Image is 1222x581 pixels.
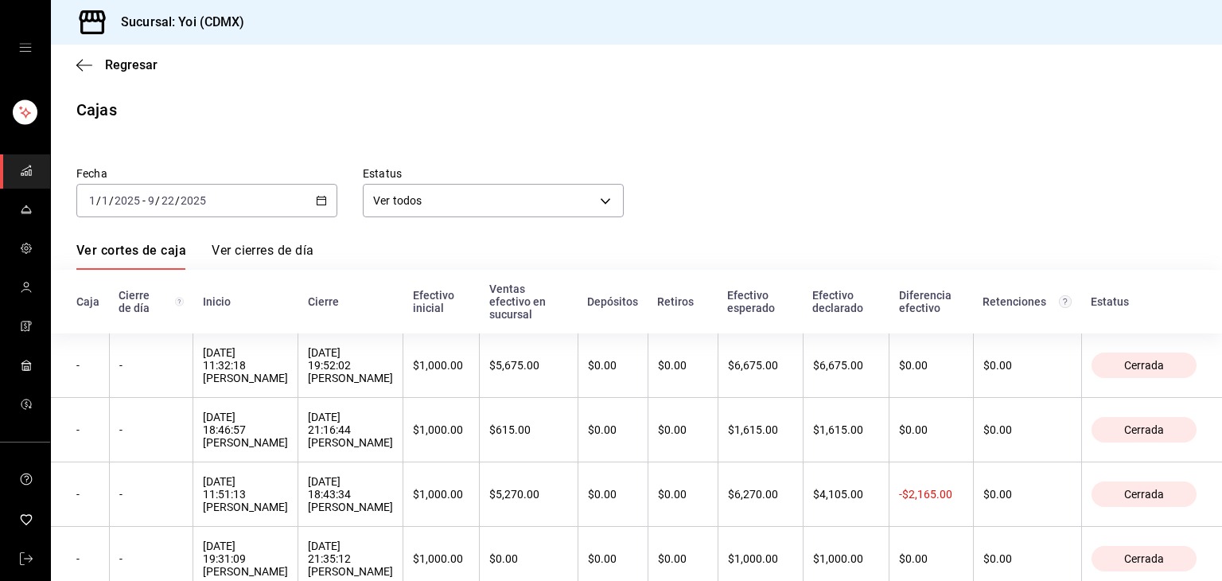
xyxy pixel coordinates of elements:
div: $0.00 [588,359,638,372]
span: Cerrada [1118,359,1170,372]
h3: Sucursal: Yoi (CDMX) [108,13,245,32]
div: - [119,423,184,436]
button: Regresar [76,57,158,72]
div: Ver todos [363,184,624,217]
div: - [119,488,184,501]
div: [DATE] 18:46:57 [PERSON_NAME] [203,411,288,449]
div: $0.00 [899,423,963,436]
span: Regresar [105,57,158,72]
div: $1,615.00 [813,423,879,436]
span: / [109,194,114,207]
div: $0.00 [899,359,963,372]
div: Inicio [203,295,289,308]
div: $0.00 [588,488,638,501]
div: $1,615.00 [728,423,793,436]
label: Fecha [76,168,337,179]
div: $1,000.00 [413,359,469,372]
input: -- [161,194,175,207]
div: $0.00 [983,423,1072,436]
a: Ver cierres de día [212,243,313,270]
input: -- [88,194,96,207]
div: Caja [76,295,99,308]
span: Cerrada [1118,552,1170,565]
div: - [76,359,99,372]
span: Cerrada [1118,423,1170,436]
span: / [175,194,180,207]
div: Retiros [657,295,708,308]
svg: El número de cierre de día es consecutivo y consolida todos los cortes de caja previos en un únic... [175,295,184,308]
div: $0.00 [489,552,567,565]
div: [DATE] 21:16:44 [PERSON_NAME] [308,411,393,449]
div: $615.00 [489,423,567,436]
div: $0.00 [588,552,638,565]
div: - [76,552,99,565]
div: $0.00 [983,359,1072,372]
span: / [155,194,160,207]
div: [DATE] 19:52:02 [PERSON_NAME] [308,346,393,384]
div: $0.00 [658,423,708,436]
div: $1,000.00 [728,552,793,565]
input: ---- [180,194,207,207]
div: - [119,359,184,372]
div: Retenciones [983,295,1072,308]
div: $5,270.00 [489,488,567,501]
div: $5,675.00 [489,359,567,372]
div: $0.00 [983,488,1072,501]
div: $0.00 [658,359,708,372]
div: [DATE] 11:32:18 [PERSON_NAME] [203,346,288,384]
div: $0.00 [658,488,708,501]
button: open drawer [19,41,32,54]
div: $1,000.00 [813,552,879,565]
div: Diferencia efectivo [899,289,964,314]
span: Cerrada [1118,488,1170,501]
div: navigation tabs [76,243,313,270]
div: Ventas efectivo en sucursal [489,283,568,321]
div: Efectivo declarado [812,289,879,314]
div: Efectivo inicial [413,289,470,314]
div: $0.00 [899,552,963,565]
div: $6,675.00 [728,359,793,372]
div: $1,000.00 [413,552,469,565]
input: -- [101,194,109,207]
input: -- [147,194,155,207]
div: $0.00 [588,423,638,436]
div: $1,000.00 [413,488,469,501]
div: $0.00 [658,552,708,565]
div: [DATE] 19:31:09 [PERSON_NAME] [203,540,288,578]
input: ---- [114,194,141,207]
div: Cierre [308,295,394,308]
div: - [76,488,99,501]
div: $1,000.00 [413,423,469,436]
div: $4,105.00 [813,488,879,501]
div: Cierre de día [119,289,184,314]
div: Estatus [1091,295,1197,308]
span: - [142,194,146,207]
div: $6,675.00 [813,359,879,372]
label: Estatus [363,168,624,179]
div: Depósitos [587,295,638,308]
span: / [96,194,101,207]
div: $0.00 [983,552,1072,565]
div: Cajas [76,98,117,122]
div: -$2,165.00 [899,488,963,501]
svg: Total de retenciones de propinas registradas [1059,295,1072,308]
div: - [119,552,184,565]
div: [DATE] 11:51:13 [PERSON_NAME] [203,475,288,513]
div: [DATE] 18:43:34 [PERSON_NAME] [308,475,393,513]
a: Ver cortes de caja [76,243,186,270]
div: [DATE] 21:35:12 [PERSON_NAME] [308,540,393,578]
div: - [76,423,99,436]
div: Efectivo esperado [727,289,793,314]
div: $6,270.00 [728,488,793,501]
